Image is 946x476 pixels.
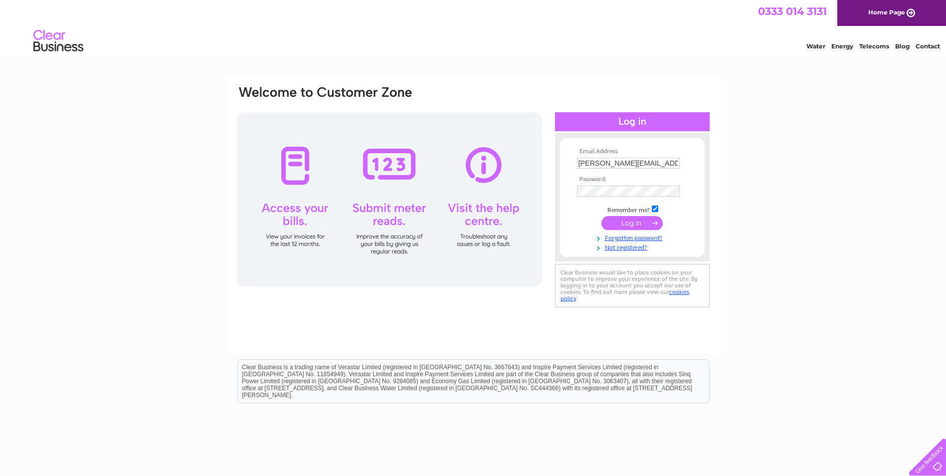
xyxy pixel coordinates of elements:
[859,42,889,50] a: Telecoms
[831,42,853,50] a: Energy
[33,26,84,56] img: logo.png
[895,42,910,50] a: Blog
[601,216,663,230] input: Submit
[574,176,690,183] th: Password:
[577,242,690,251] a: Not registered?
[806,42,825,50] a: Water
[561,288,689,302] a: cookies policy
[758,5,827,17] a: 0333 014 3131
[577,233,690,242] a: Forgotten password?
[574,204,690,214] td: Remember me?
[916,42,940,50] a: Contact
[574,148,690,155] th: Email Address:
[555,264,710,307] div: Clear Business would like to place cookies on your computer to improve your experience of the sit...
[238,5,709,48] div: Clear Business is a trading name of Verastar Limited (registered in [GEOGRAPHIC_DATA] No. 3667643...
